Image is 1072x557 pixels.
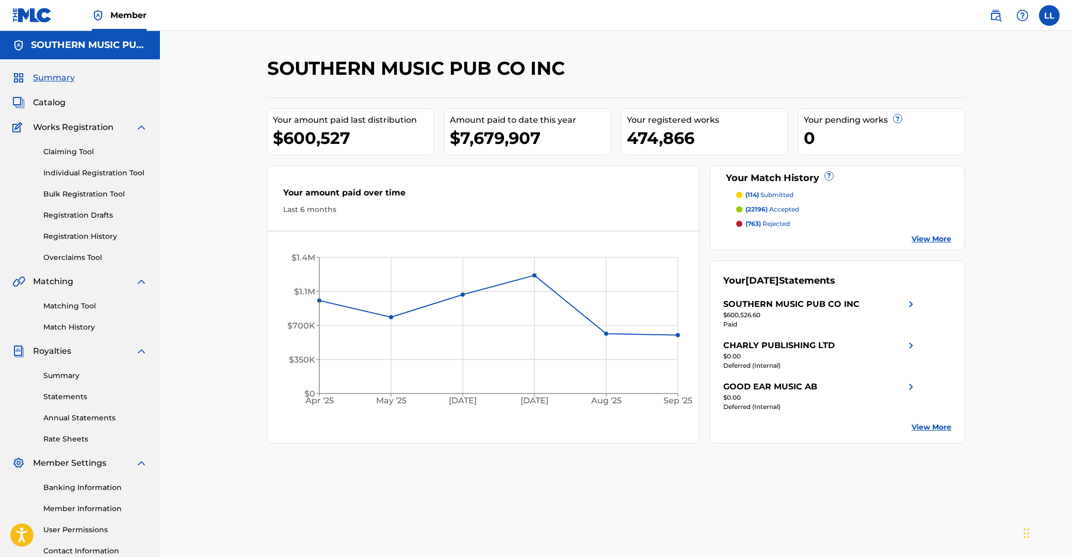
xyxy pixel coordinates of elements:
[723,298,859,310] div: SOUTHERN MUSIC PUB CO INC
[723,298,917,329] a: SOUTHERN MUSIC PUB CO INCright chevron icon$600,526.60Paid
[12,39,25,52] img: Accounts
[723,352,917,361] div: $0.00
[1020,507,1072,557] iframe: Chat Widget
[43,146,148,157] a: Claiming Tool
[12,121,26,134] img: Works Registration
[723,339,835,352] div: CHARLY PUBLISHING LTD
[825,172,833,180] span: ?
[627,126,787,150] div: 474,866
[723,310,917,320] div: $600,526.60
[723,381,817,393] div: GOOD EAR MUSIC AB
[1039,5,1060,26] div: User Menu
[43,252,148,263] a: Overclaims Tool
[43,391,148,402] a: Statements
[663,396,692,405] tspan: Sep '25
[33,72,75,84] span: Summary
[135,275,148,288] img: expand
[294,287,315,297] tspan: $1.1M
[1024,518,1030,549] div: Drag
[283,187,684,204] div: Your amount paid over time
[804,126,964,150] div: 0
[33,345,71,357] span: Royalties
[723,171,952,185] div: Your Match History
[43,370,148,381] a: Summary
[723,402,917,412] div: Deferred (Internal)
[745,205,799,214] p: accepted
[745,219,790,228] p: rejected
[43,231,148,242] a: Registration History
[43,210,148,221] a: Registration Drafts
[723,393,917,402] div: $0.00
[92,9,104,22] img: Top Rightsholder
[723,381,917,412] a: GOOD EAR MUSIC ABright chevron icon$0.00Deferred (Internal)
[745,220,761,227] span: (763)
[43,482,148,493] a: Banking Information
[12,96,25,109] img: Catalog
[989,9,1002,22] img: search
[43,525,148,535] a: User Permissions
[450,126,610,150] div: $7,679,907
[135,345,148,357] img: expand
[736,205,952,214] a: (22196) accepted
[43,189,148,200] a: Bulk Registration Tool
[283,204,684,215] div: Last 6 months
[273,126,433,150] div: $600,527
[267,57,570,80] h2: SOUTHERN MUSIC PUB CO INC
[905,381,917,393] img: right chevron icon
[273,114,433,126] div: Your amount paid last distribution
[43,434,148,445] a: Rate Sheets
[135,121,148,134] img: expand
[287,321,315,331] tspan: $700K
[1043,377,1072,463] iframe: Resource Center
[985,5,1006,26] a: Public Search
[745,191,759,199] span: (114)
[736,190,952,200] a: (114) submitted
[12,457,25,469] img: Member Settings
[304,389,315,399] tspan: $0
[591,396,622,405] tspan: Aug '25
[521,396,548,405] tspan: [DATE]
[376,396,407,405] tspan: May '25
[12,8,52,23] img: MLC Logo
[1016,9,1029,22] img: help
[745,275,779,286] span: [DATE]
[905,339,917,352] img: right chevron icon
[110,9,147,21] span: Member
[33,457,106,469] span: Member Settings
[912,234,951,244] a: View More
[449,396,477,405] tspan: [DATE]
[33,96,66,109] span: Catalog
[135,457,148,469] img: expand
[43,322,148,333] a: Match History
[33,275,73,288] span: Matching
[723,361,917,370] div: Deferred (Internal)
[43,546,148,556] a: Contact Information
[43,503,148,514] a: Member Information
[894,114,902,123] span: ?
[43,168,148,178] a: Individual Registration Tool
[723,274,835,288] div: Your Statements
[905,298,917,310] img: right chevron icon
[12,72,75,84] a: SummarySummary
[12,345,25,357] img: Royalties
[12,275,25,288] img: Matching
[43,301,148,312] a: Matching Tool
[305,396,334,405] tspan: Apr '25
[31,39,148,51] h5: SOUTHERN MUSIC PUB CO INC
[912,422,951,433] a: View More
[723,339,917,370] a: CHARLY PUBLISHING LTDright chevron icon$0.00Deferred (Internal)
[289,355,315,365] tspan: $350K
[12,72,25,84] img: Summary
[736,219,952,228] a: (763) rejected
[745,190,793,200] p: submitted
[627,114,787,126] div: Your registered works
[43,413,148,423] a: Annual Statements
[745,205,768,213] span: (22196)
[450,114,610,126] div: Amount paid to date this year
[12,96,66,109] a: CatalogCatalog
[291,253,315,263] tspan: $1.4M
[33,121,113,134] span: Works Registration
[804,114,964,126] div: Your pending works
[723,320,917,329] div: Paid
